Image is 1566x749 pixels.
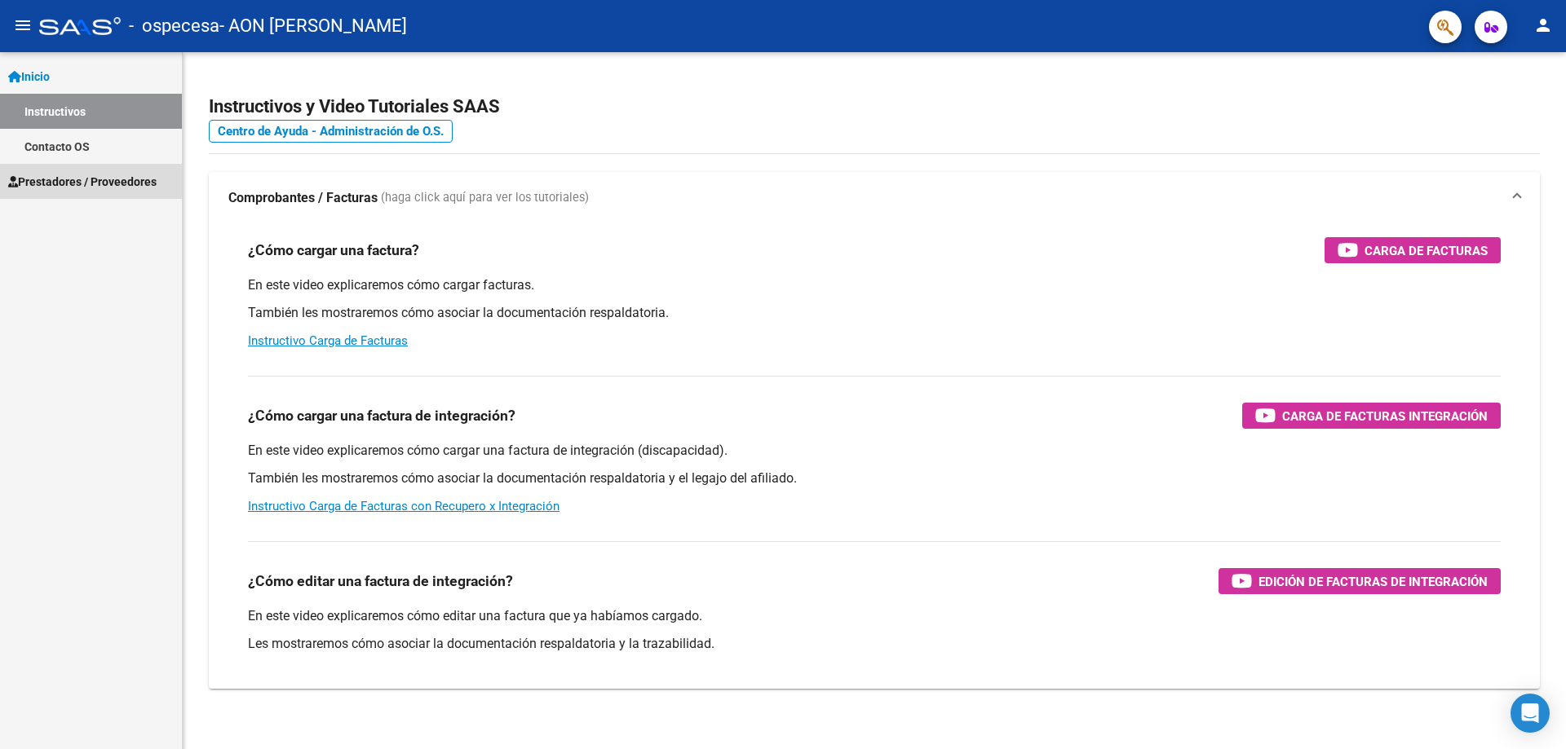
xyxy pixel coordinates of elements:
[1282,406,1488,426] span: Carga de Facturas Integración
[248,607,1501,625] p: En este video explicaremos cómo editar una factura que ya habíamos cargado.
[248,333,408,348] a: Instructivo Carga de Facturas
[1242,403,1501,429] button: Carga de Facturas Integración
[209,120,453,143] a: Centro de Ayuda - Administración de O.S.
[248,404,515,427] h3: ¿Cómo cargar una factura de integración?
[248,442,1501,460] p: En este video explicaremos cómo cargar una factura de integración (discapacidad).
[1365,240,1488,261] span: Carga de Facturas
[209,224,1540,689] div: Comprobantes / Facturas (haga click aquí para ver los tutoriales)
[129,8,219,44] span: - ospecesa
[248,276,1501,294] p: En este video explicaremos cómo cargar facturas.
[1533,15,1553,35] mat-icon: person
[1511,694,1550,733] div: Open Intercom Messenger
[248,499,560,513] a: Instructivo Carga de Facturas con Recupero x Integración
[1325,237,1501,263] button: Carga de Facturas
[8,173,157,191] span: Prestadores / Proveedores
[13,15,33,35] mat-icon: menu
[248,570,513,593] h3: ¿Cómo editar una factura de integración?
[1219,568,1501,594] button: Edición de Facturas de integración
[248,239,419,262] h3: ¿Cómo cargar una factura?
[219,8,407,44] span: - AON [PERSON_NAME]
[381,189,589,207] span: (haga click aquí para ver los tutoriales)
[248,635,1501,653] p: Les mostraremos cómo asociar la documentación respaldatoria y la trazabilidad.
[8,68,50,86] span: Inicio
[248,469,1501,487] p: También les mostraremos cómo asociar la documentación respaldatoria y el legajo del afiliado.
[228,189,378,207] strong: Comprobantes / Facturas
[209,172,1540,224] mat-expansion-panel-header: Comprobantes / Facturas (haga click aquí para ver los tutoriales)
[1259,571,1488,592] span: Edición de Facturas de integración
[248,304,1501,322] p: También les mostraremos cómo asociar la documentación respaldatoria.
[209,91,1540,122] h2: Instructivos y Video Tutoriales SAAS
